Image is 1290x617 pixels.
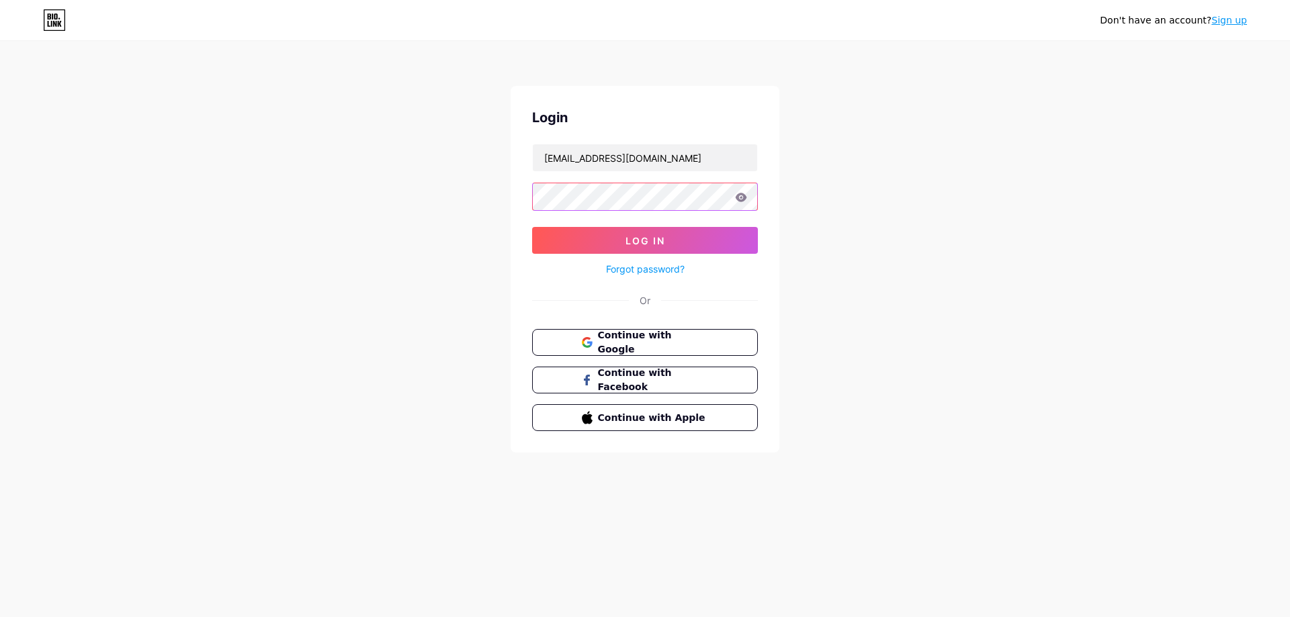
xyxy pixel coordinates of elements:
[532,329,758,356] button: Continue with Google
[598,366,709,394] span: Continue with Facebook
[598,328,709,357] span: Continue with Google
[533,144,757,171] input: Username
[532,404,758,431] button: Continue with Apple
[640,293,650,307] div: Or
[532,227,758,254] button: Log In
[532,367,758,393] button: Continue with Facebook
[606,262,685,276] a: Forgot password?
[598,411,709,425] span: Continue with Apple
[1211,15,1247,26] a: Sign up
[532,107,758,128] div: Login
[1100,13,1247,28] div: Don't have an account?
[626,235,665,246] span: Log In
